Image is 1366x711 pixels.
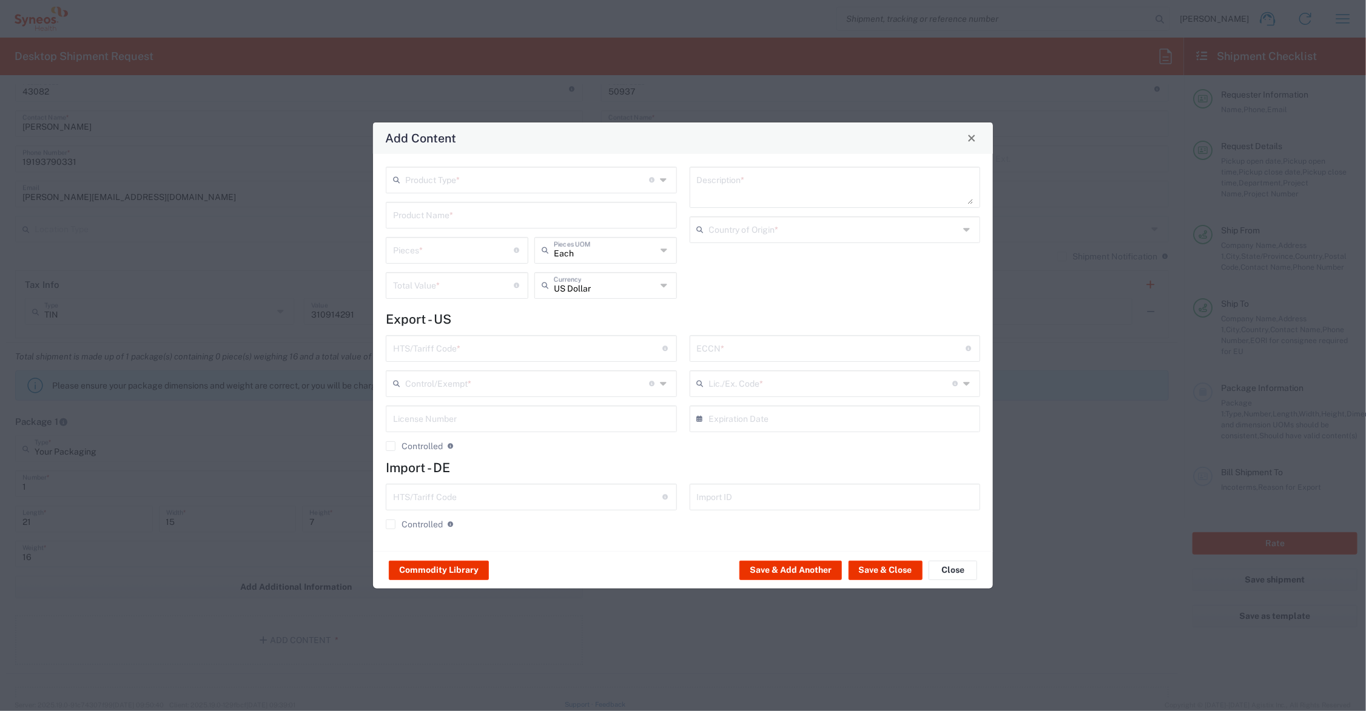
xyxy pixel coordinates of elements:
[386,519,443,529] label: Controlled
[929,561,977,580] button: Close
[389,561,489,580] button: Commodity Library
[386,312,980,327] h4: Export - US
[386,441,443,451] label: Controlled
[386,129,457,147] h4: Add Content
[849,561,923,580] button: Save & Close
[963,130,980,147] button: Close
[386,460,980,475] h4: Import - DE
[739,561,842,580] button: Save & Add Another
